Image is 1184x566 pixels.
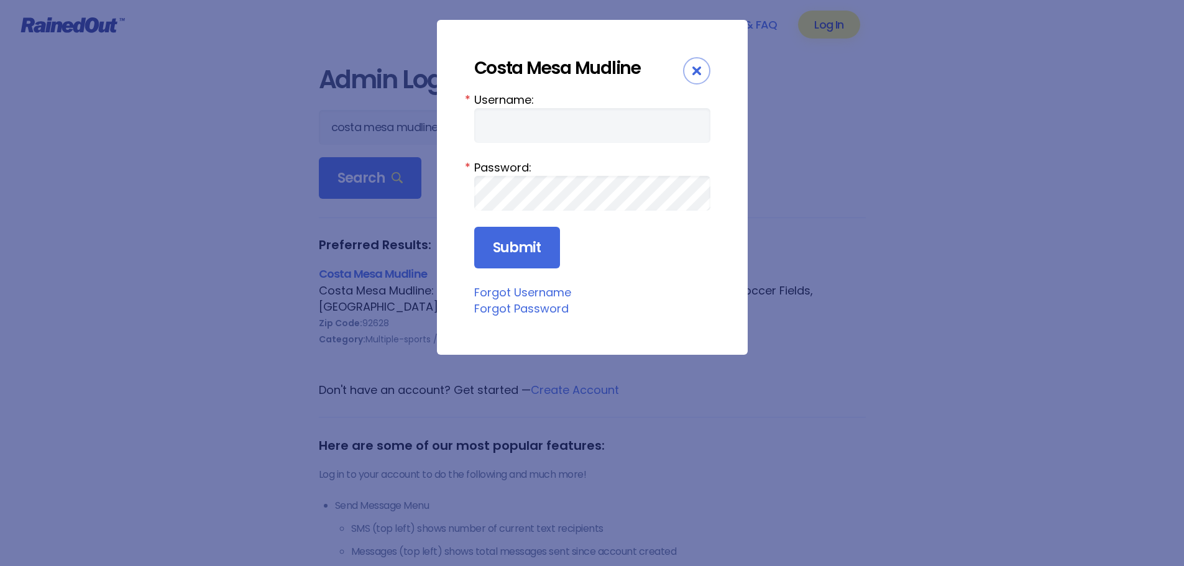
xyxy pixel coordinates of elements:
div: Close [683,57,710,84]
a: Forgot Password [474,301,569,316]
label: Username: [474,91,710,108]
input: Submit [474,227,560,269]
label: Password: [474,159,710,176]
a: Forgot Username [474,285,571,300]
div: Costa Mesa Mudline [474,57,683,79]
